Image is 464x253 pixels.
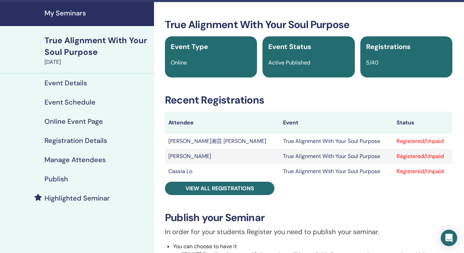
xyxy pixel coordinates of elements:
div: [DATE] [44,58,150,66]
div: Registered/Unpaid [397,167,449,176]
td: True Alignment With Your Soul Purpose [280,134,394,149]
a: View all registrations [165,182,274,195]
div: Registered/Unpaid [397,152,449,160]
h3: Recent Registrations [165,94,452,106]
td: [PERSON_NAME]湘芸 [PERSON_NAME] [165,134,280,149]
span: Online [171,59,187,66]
span: Event Type [171,42,208,51]
h4: Highlighted Seminar [44,194,110,202]
td: True Alignment With Your Soul Purpose [280,149,394,164]
h4: Online Event Page [44,117,103,125]
div: Open Intercom Messenger [441,230,457,246]
h4: Publish [44,175,68,183]
h3: Publish your Seminar [165,212,452,224]
th: Event [280,112,394,134]
h3: True Alignment With Your Soul Purpose [165,19,452,31]
td: [PERSON_NAME] [165,149,280,164]
h4: My Seminars [44,9,150,17]
td: Cassia Lo [165,164,280,179]
td: True Alignment With Your Soul Purpose [280,164,394,179]
h4: Event Schedule [44,98,95,106]
div: True Alignment With Your Soul Purpose [44,35,150,58]
h4: Event Details [44,79,87,87]
th: Status [393,112,452,134]
h4: Manage Attendees [44,156,106,164]
p: In order for your students Register you need to publish your seminar. [165,227,452,237]
th: Attendee [165,112,280,134]
a: True Alignment With Your Soul Purpose[DATE] [40,35,154,66]
span: 5/40 [366,59,378,66]
span: Event Status [268,42,311,51]
span: View all registrations [185,185,254,192]
span: Registrations [366,42,411,51]
span: Active Published [268,59,310,66]
h4: Registration Details [44,136,107,145]
div: Registered/Unpaid [397,137,449,145]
